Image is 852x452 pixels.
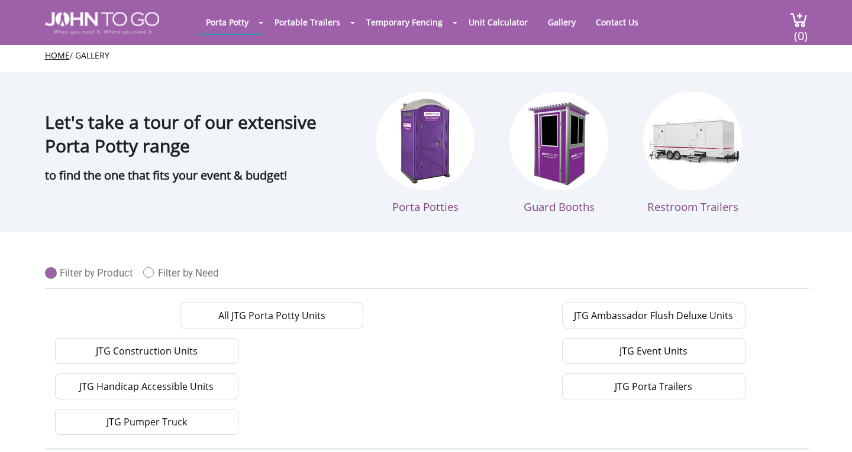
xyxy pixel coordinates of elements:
p: to find the one that fits your event & budget! [45,164,353,187]
a: Filter by Product [45,261,142,279]
a: All JTG Porta Potty Units [180,303,363,329]
img: Porta Potties [376,92,475,190]
a: JTG Pumper Truck [55,409,238,435]
img: Guard booths [509,92,608,190]
a: Home [45,50,70,61]
a: JTG Ambassador Flush Deluxe Units [562,303,745,329]
h1: Let's take a tour of our extensive Porta Potty range [45,84,353,158]
a: Gallery [75,50,109,61]
a: Temporary Fencing [357,11,451,34]
a: JTG Handicap Accessible Units [55,373,238,399]
a: Gallery [539,11,585,34]
span: (0) [793,18,808,44]
img: Restroon Trailers [643,92,742,190]
ul: / [45,50,808,61]
a: Restroom Trailers [643,92,742,214]
a: Porta Potties [376,92,475,214]
a: Unit Calculator [460,11,537,34]
span: Guard Booths [524,199,595,214]
img: JOHN to go [45,12,159,34]
a: Portable Trailers [266,11,349,34]
a: JTG Construction Units [55,338,238,364]
a: Guard Booths [509,92,608,214]
a: Porta Potty [197,11,257,34]
span: Restroom Trailers [647,199,738,214]
a: Contact Us [587,11,647,34]
a: JTG Event Units [562,338,745,364]
img: cart a [790,12,808,28]
a: JTG Porta Trailers [562,373,745,399]
span: Porta Potties [392,199,459,214]
a: Filter by Need [143,261,228,279]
